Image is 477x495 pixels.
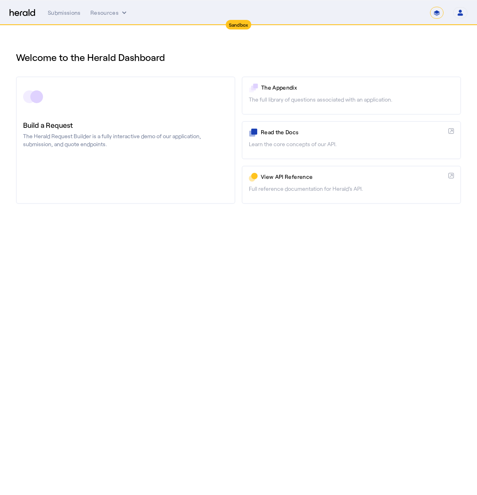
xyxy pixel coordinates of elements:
[10,9,35,17] img: Herald Logo
[226,20,252,29] div: Sandbox
[16,76,235,204] a: Build a RequestThe Herald Request Builder is a fully interactive demo of our application, submiss...
[242,121,461,159] a: Read the DocsLearn the core concepts of our API.
[23,119,228,131] h3: Build a Request
[249,96,454,104] p: The full library of questions associated with an application.
[90,9,128,17] button: Resources dropdown menu
[242,166,461,204] a: View API ReferenceFull reference documentation for Herald's API.
[261,128,445,136] p: Read the Docs
[249,140,454,148] p: Learn the core concepts of our API.
[48,9,81,17] div: Submissions
[242,76,461,115] a: The AppendixThe full library of questions associated with an application.
[261,173,445,181] p: View API Reference
[249,185,454,193] p: Full reference documentation for Herald's API.
[23,132,228,148] p: The Herald Request Builder is a fully interactive demo of our application, submission, and quote ...
[16,51,461,64] h1: Welcome to the Herald Dashboard
[261,84,454,92] p: The Appendix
